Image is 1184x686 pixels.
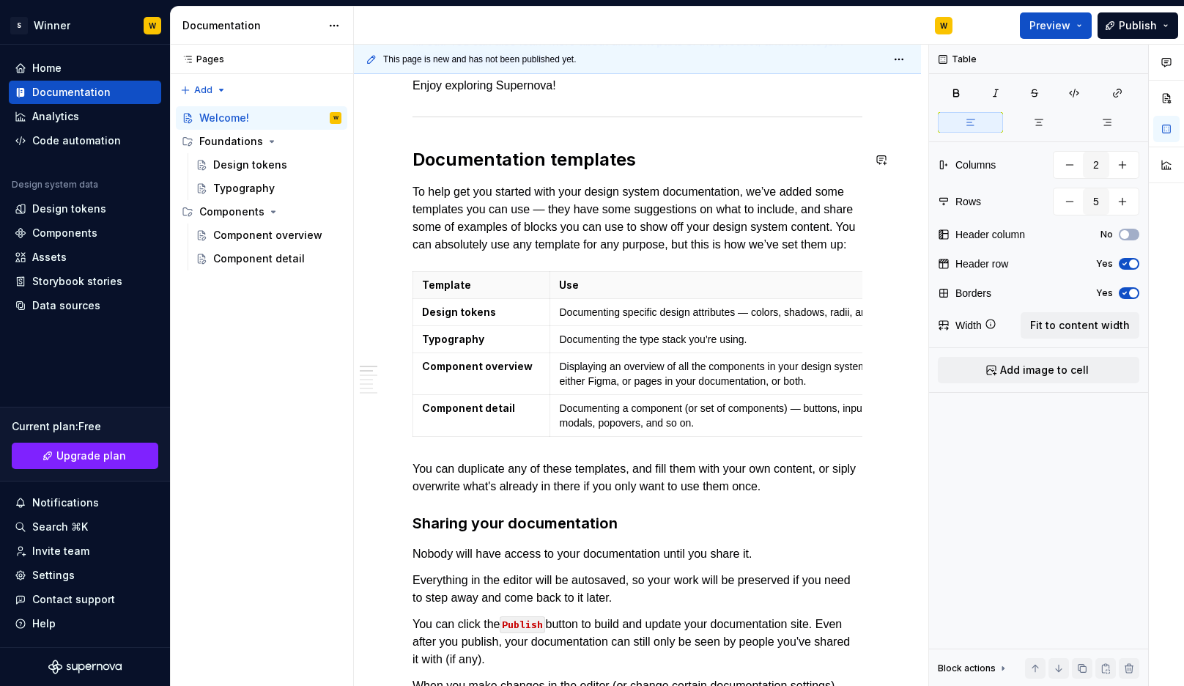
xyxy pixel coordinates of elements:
span: Preview [1029,18,1070,33]
p: Nobody will have access to your documentation until you share it. [412,545,862,563]
a: Analytics [9,105,161,128]
div: Borders [955,286,991,300]
div: Components [176,200,347,224]
div: Rows [955,194,981,209]
span: Fit to content width [1030,318,1130,333]
div: Component overview [213,228,322,243]
button: Preview [1020,12,1092,39]
p: Template [422,278,541,292]
span: Upgrade plan [56,449,126,463]
span: Publish [1119,18,1157,33]
p: Everything in the editor will be autosaved, so your work will be preserved if you need to step aw... [412,572,862,607]
div: Design system data [12,179,98,191]
div: Home [32,61,62,75]
svg: Supernova Logo [48,660,122,674]
a: Typography [190,177,347,200]
a: Code automation [9,129,161,152]
label: No [1100,229,1113,240]
div: Help [32,616,56,631]
div: Welcome! [199,111,249,125]
button: Fit to content width [1021,312,1139,339]
div: Settings [32,568,75,583]
div: W [333,111,338,125]
div: W [149,20,156,32]
strong: Design tokens [422,306,496,318]
strong: Component detail [422,402,515,414]
button: Add image to cell [938,357,1139,383]
a: Welcome!W [176,106,347,130]
button: Notifications [9,491,161,514]
label: Yes [1096,258,1113,270]
a: Documentation [9,81,161,104]
div: Component detail [213,251,305,266]
div: Block actions [938,663,996,674]
a: Design tokens [9,197,161,221]
button: SWinnerW [3,10,167,41]
a: Data sources [9,294,161,317]
div: Design tokens [32,202,106,216]
div: Notifications [32,495,99,510]
p: You can duplicate any of these templates, and fill them with your own content, or siply overwrite... [412,460,862,495]
div: Components [199,204,264,219]
span: Add [194,84,212,96]
div: Documentation [182,18,321,33]
button: Publish [1098,12,1178,39]
div: Page tree [176,106,347,270]
p: Documenting a component (or set of components) — buttons, input fields, modals, popovers, and so on. [559,401,930,430]
div: Foundations [199,134,263,149]
p: You can click the button to build and update your documentation site. Even after you publish, you... [412,616,862,668]
code: Publish [500,616,545,633]
div: S [10,17,28,34]
a: Home [9,56,161,80]
span: This page is new and has not been published yet. [383,54,577,65]
div: Components [32,226,97,240]
a: Invite team [9,539,161,563]
a: Assets [9,246,161,269]
p: To help get you started with your design system documentation, we’ve added some templates you can... [412,183,862,254]
button: Help [9,612,161,635]
div: Search ⌘K [32,520,88,534]
div: Block actions [938,658,1009,679]
div: Width [955,318,982,333]
div: Documentation [32,85,111,100]
a: Component detail [190,247,347,270]
button: Add [176,80,231,100]
div: Code automation [32,133,121,148]
p: Displaying an overview of all the components in your design system, with links to either Figma, o... [559,359,930,388]
div: Invite team [32,544,89,558]
div: Assets [32,250,67,265]
a: Design tokens [190,153,347,177]
div: Current plan : Free [12,419,158,434]
div: Typography [213,181,275,196]
div: Header column [955,227,1025,242]
div: W [940,20,947,32]
a: Settings [9,564,161,587]
strong: Component overview [422,360,533,372]
div: Pages [176,54,224,65]
div: Header row [955,257,1008,271]
strong: Typography [422,333,484,345]
div: Data sources [32,298,100,313]
p: Documenting specific design attributes — colors, shadows, radii, and so on. [559,305,930,320]
a: Storybook stories [9,270,161,293]
span: Add image to cell [1000,363,1089,377]
button: Search ⌘K [9,515,161,539]
button: Contact support [9,588,161,611]
div: Columns [955,158,996,172]
label: Yes [1096,287,1113,299]
p: Documenting the type stack you’re using. [559,332,930,347]
p: Enjoy exploring Supernova! [412,77,862,95]
div: Winner [34,18,70,33]
a: Component overview [190,224,347,247]
h2: Documentation templates [412,148,862,171]
h3: Sharing your documentation [412,513,862,534]
div: Analytics [32,109,79,124]
div: Design tokens [213,158,287,172]
div: Contact support [32,592,115,607]
p: Use [559,278,930,292]
a: Components [9,221,161,245]
div: Foundations [176,130,347,153]
div: Storybook stories [32,274,122,289]
a: Upgrade plan [12,443,158,469]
